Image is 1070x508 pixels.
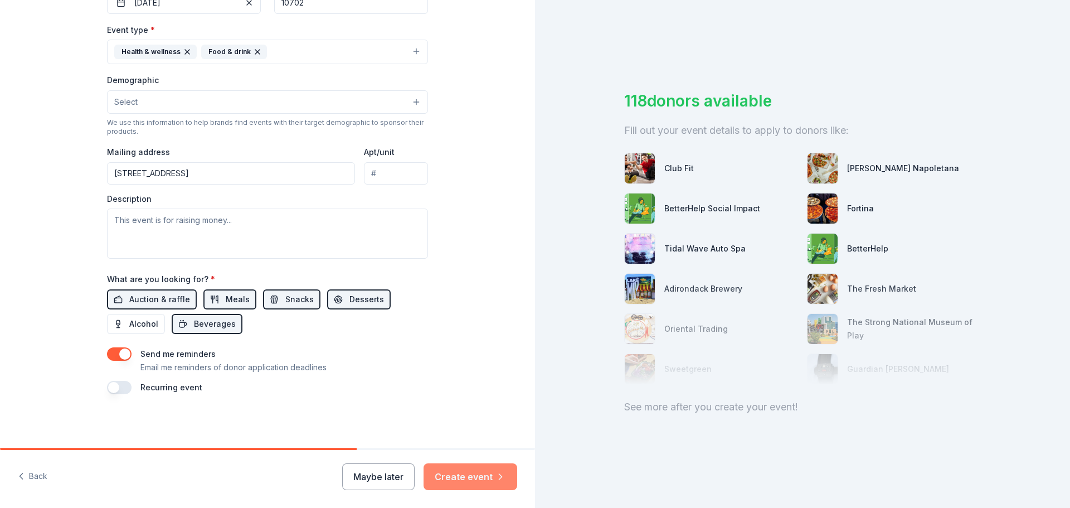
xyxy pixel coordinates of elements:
[129,293,190,306] span: Auction & raffle
[625,153,655,183] img: photo for Club Fit
[847,242,888,255] div: BetterHelp
[263,289,320,309] button: Snacks
[201,45,267,59] div: Food & drink
[349,293,384,306] span: Desserts
[625,234,655,264] img: photo for Tidal Wave Auto Spa
[808,193,838,224] img: photo for Fortina
[107,40,428,64] button: Health & wellnessFood & drink
[114,45,197,59] div: Health & wellness
[664,202,760,215] div: BetterHelp Social Impact
[226,293,250,306] span: Meals
[140,383,202,392] label: Recurring event
[285,293,314,306] span: Snacks
[107,147,170,158] label: Mailing address
[172,314,242,334] button: Beverages
[18,465,47,488] button: Back
[107,75,159,86] label: Demographic
[847,202,874,215] div: Fortina
[664,242,746,255] div: Tidal Wave Auto Spa
[107,118,428,136] div: We use this information to help brands find events with their target demographic to sponsor their...
[847,162,959,175] div: [PERSON_NAME] Napoletana
[203,289,256,309] button: Meals
[342,463,415,490] button: Maybe later
[625,193,655,224] img: photo for BetterHelp Social Impact
[624,398,981,416] div: See more after you create your event!
[129,317,158,331] span: Alcohol
[114,95,138,109] span: Select
[327,289,391,309] button: Desserts
[364,162,428,185] input: #
[808,234,838,264] img: photo for BetterHelp
[107,314,165,334] button: Alcohol
[107,90,428,114] button: Select
[107,289,197,309] button: Auction & raffle
[364,147,395,158] label: Apt/unit
[664,162,694,175] div: Club Fit
[424,463,517,490] button: Create event
[624,122,981,139] div: Fill out your event details to apply to donors like:
[107,193,152,205] label: Description
[624,89,981,113] div: 118 donors available
[107,162,355,185] input: Enter a US address
[107,25,155,36] label: Event type
[107,274,215,285] label: What are you looking for?
[808,153,838,183] img: photo for Frank Pepe Pizzeria Napoletana
[140,349,216,359] label: Send me reminders
[140,361,327,374] p: Email me reminders of donor application deadlines
[194,317,236,331] span: Beverages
